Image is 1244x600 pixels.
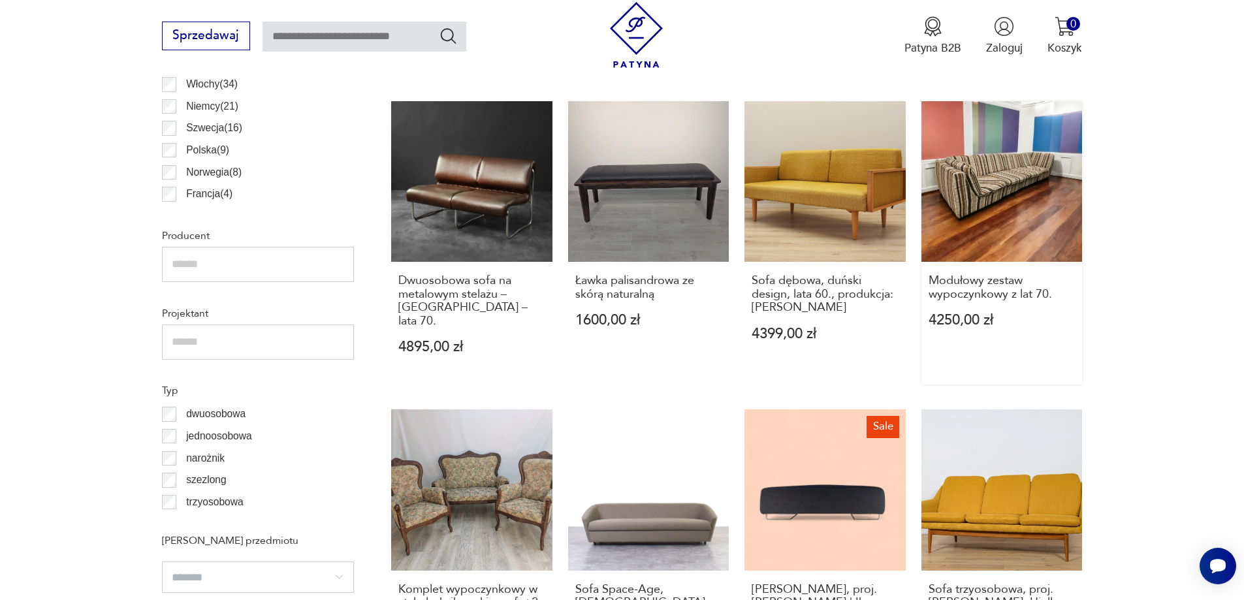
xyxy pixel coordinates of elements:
[1047,40,1082,55] p: Koszyk
[904,40,961,55] p: Patyna B2B
[186,450,225,467] p: narożnik
[186,428,252,445] p: jednoosobowa
[575,274,722,301] h3: Ławka palisandrowa ze skórą naturalną
[186,208,248,225] p: Szwajcaria ( 4 )
[1066,17,1080,31] div: 0
[439,26,458,45] button: Szukaj
[904,16,961,55] button: Patyna B2B
[162,31,250,42] a: Sprzedawaj
[162,382,354,399] p: Typ
[186,164,242,181] p: Norwegia ( 8 )
[186,76,238,93] p: Włochy ( 34 )
[752,274,899,314] h3: Sofa dębowa, duński design, lata 60., produkcja: [PERSON_NAME]
[568,101,729,385] a: Ławka palisandrowa ze skórą naturalnąŁawka palisandrowa ze skórą naturalną1600,00 zł
[1047,16,1082,55] button: 0Koszyk
[186,405,246,422] p: dwuosobowa
[162,22,250,50] button: Sprzedawaj
[986,40,1023,55] p: Zaloguj
[186,98,238,115] p: Niemcy ( 21 )
[603,2,669,68] img: Patyna - sklep z meblami i dekoracjami vintage
[921,101,1083,385] a: Modułowy zestaw wypoczynkowy z lat 70.Modułowy zestaw wypoczynkowy z lat 70.4250,00 zł
[398,274,545,328] h3: Dwuosobowa sofa na metalowym stelażu – [GEOGRAPHIC_DATA] – lata 70.
[391,101,552,385] a: Dwuosobowa sofa na metalowym stelażu – Niemcy – lata 70.Dwuosobowa sofa na metalowym stelażu – [G...
[752,327,899,341] p: 4399,00 zł
[186,142,229,159] p: Polska ( 9 )
[162,227,354,244] p: Producent
[1200,548,1236,584] iframe: Smartsupp widget button
[186,119,242,136] p: Szwecja ( 16 )
[929,313,1076,327] p: 4250,00 zł
[186,471,227,488] p: szezlong
[904,16,961,55] a: Ikona medaluPatyna B2B
[186,185,232,202] p: Francja ( 4 )
[929,274,1076,301] h3: Modułowy zestaw wypoczynkowy z lat 70.
[744,101,906,385] a: Sofa dębowa, duński design, lata 60., produkcja: DaniaSofa dębowa, duński design, lata 60., produ...
[162,305,354,322] p: Projektant
[994,16,1014,37] img: Ikonka użytkownika
[1055,16,1075,37] img: Ikona koszyka
[186,494,244,511] p: trzyosobowa
[398,340,545,354] p: 4895,00 zł
[575,313,722,327] p: 1600,00 zł
[162,532,354,549] p: [PERSON_NAME] przedmiotu
[923,16,943,37] img: Ikona medalu
[986,16,1023,55] button: Zaloguj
